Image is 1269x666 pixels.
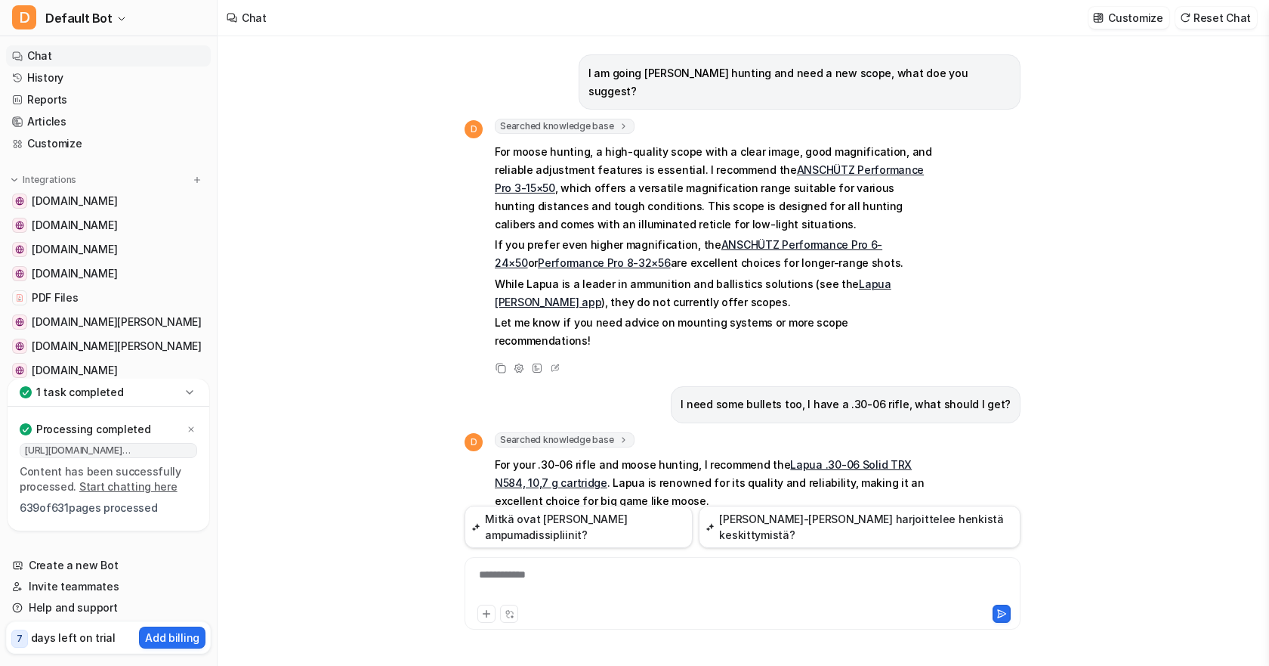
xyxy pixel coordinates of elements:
a: Articles [6,111,211,132]
a: sk-ammunition.com[DOMAIN_NAME] [6,239,211,260]
a: Invite teammates [6,576,211,597]
a: Performance Pro 8-32×56 [538,256,671,269]
p: days left on trial [31,630,116,646]
p: Processing completed [36,422,150,437]
p: 1 task completed [36,385,124,400]
div: Chat [242,10,267,26]
a: Create a new Bot [6,555,211,576]
span: [DOMAIN_NAME] [32,194,117,209]
a: www.anschuetz-sport.com[DOMAIN_NAME][PERSON_NAME] [6,311,211,333]
span: [DOMAIN_NAME] [32,218,117,233]
img: menu_add.svg [192,175,202,185]
img: sk-ammunition.com [15,245,24,254]
a: Customize [6,133,211,154]
img: customize [1093,12,1104,23]
span: D [465,433,483,451]
button: Reset Chat [1175,7,1257,29]
img: www.anschuetz-sport.com [15,318,24,327]
button: Customize [1088,7,1169,29]
button: [PERSON_NAME]-[PERSON_NAME] harjoittelee henkistä keskittymistä? [699,506,1020,548]
span: [DOMAIN_NAME] [32,363,117,378]
span: D [465,120,483,138]
a: www.anschuetz-optics.com[DOMAIN_NAME][PERSON_NAME] [6,336,211,357]
img: expand menu [9,175,20,185]
button: Mitkä ovat [PERSON_NAME] ampumadissipliinit? [465,506,693,548]
span: [DOMAIN_NAME] [32,242,117,257]
a: ANSCHÜTZ Performance Pro 3-15×50 [495,163,924,194]
p: I am going [PERSON_NAME] hunting and need a new scope, what doe you suggest? [588,64,1011,101]
button: Integrations [6,172,81,187]
a: Lapua [PERSON_NAME] app [495,277,891,308]
span: PDF Files [32,290,78,305]
a: Help and support [6,597,211,618]
img: www.lapua.com [15,221,24,230]
p: Customize [1108,10,1162,26]
img: PDF Files [15,293,24,302]
a: PDF FilesPDF Files [6,287,211,308]
span: [DOMAIN_NAME] [32,266,117,281]
a: www.lapua.com[DOMAIN_NAME] [6,215,211,236]
p: Let me know if you need advice on mounting systems or more scope recommendations! [495,314,937,350]
span: Searched knowledge base [495,119,634,134]
a: www.sabatti.it[DOMAIN_NAME] [6,263,211,284]
a: www.vihtavuori.com[DOMAIN_NAME] [6,360,211,381]
p: Integrations [23,174,76,186]
a: Start chatting here [79,480,178,493]
img: www.sabatti.it [15,269,24,278]
img: www.nordis.fi [15,197,24,206]
img: www.vihtavuori.com [15,366,24,375]
button: Add billing [139,627,205,649]
a: Reports [6,89,211,110]
span: [DOMAIN_NAME][PERSON_NAME] [32,314,202,330]
a: History [6,67,211,88]
span: [URL][DOMAIN_NAME][PERSON_NAME] [20,443,197,458]
p: 639 of 631 pages processed [20,500,197,516]
p: For moose hunting, a high-quality scope with a clear image, good magnification, and reliable adju... [495,143,937,234]
span: Default Bot [45,8,113,29]
p: If you prefer even higher magnification, the or are excellent choices for longer-range shots. [495,236,937,272]
a: Chat [6,45,211,67]
img: reset [1180,12,1190,23]
span: [DOMAIN_NAME][PERSON_NAME] [32,339,202,354]
p: I need some bullets too, I have a .30-06 rifle, what should I get? [681,395,1011,414]
img: www.anschuetz-optics.com [15,342,24,351]
p: While Lapua is a leader in ammunition and ballistics solutions (see the ), they do not currently ... [495,275,937,311]
span: Searched knowledge base [495,432,634,448]
a: www.nordis.fi[DOMAIN_NAME] [6,191,211,212]
p: For your .30-06 rifle and moose hunting, I recommend the . Lapua is renowned for its quality and ... [495,456,937,510]
p: Content has been successfully processed. [20,464,197,494]
p: Add billing [145,630,199,646]
p: 7 [17,632,23,646]
span: D [12,5,36,29]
